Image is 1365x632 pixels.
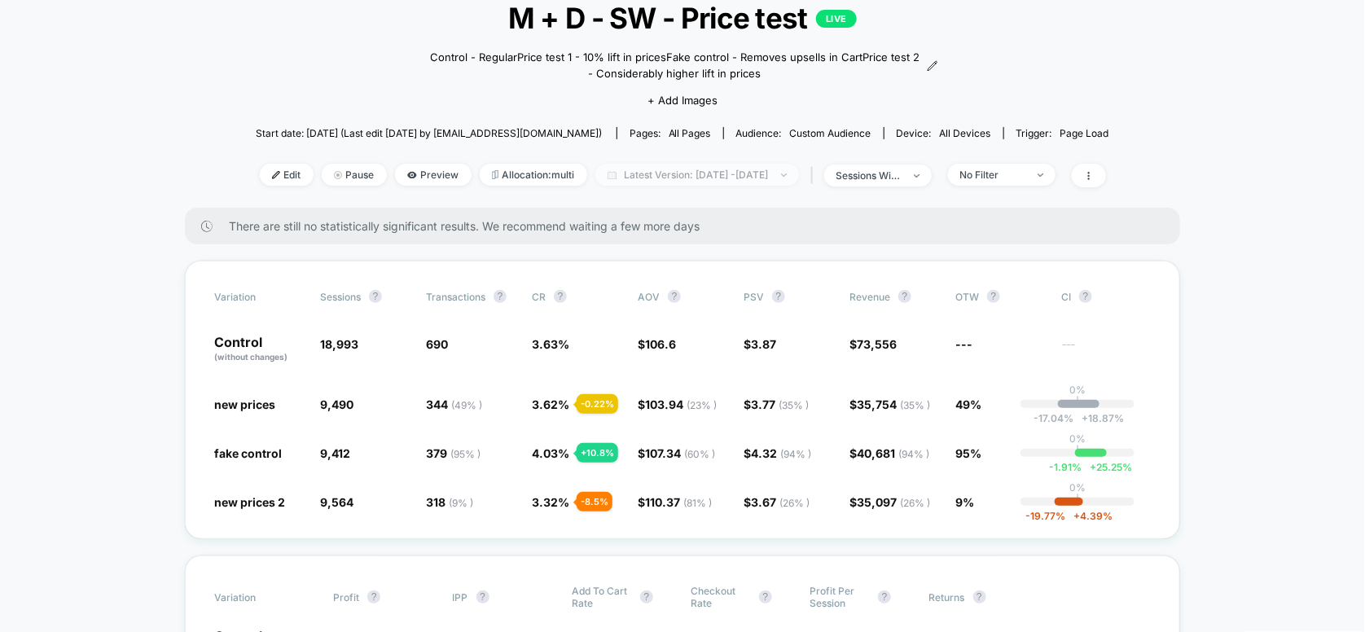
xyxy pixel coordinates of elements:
[476,590,489,603] button: ?
[955,337,972,351] span: ---
[849,446,929,460] span: $
[1065,510,1113,522] span: 4.39 %
[532,397,569,411] span: 3.62 %
[630,127,711,139] div: Pages:
[816,10,857,28] p: LIVE
[1061,340,1151,363] span: ---
[987,290,1000,303] button: ?
[914,174,920,178] img: end
[955,446,981,460] span: 95%
[577,443,618,463] div: + 10.8 %
[1034,412,1073,424] span: -17.04 %
[369,290,382,303] button: ?
[320,397,353,411] span: 9,490
[810,585,870,609] span: Profit Per Session
[751,446,811,460] span: 4.32
[955,290,1045,303] span: OTW
[572,585,632,609] span: Add To Cart Rate
[395,164,472,186] span: Preview
[857,397,930,411] span: 35,754
[1016,127,1109,139] div: Trigger:
[744,446,811,460] span: $
[1025,510,1065,522] span: -19.77 %
[426,495,473,509] span: 318
[214,495,285,509] span: new prices 2
[638,337,676,351] span: $
[638,291,660,303] span: AOV
[645,337,676,351] span: 106.6
[214,336,304,363] p: Control
[427,50,924,81] span: Control - RegularPrice test 1 - 10% lift in pricesFake control - Removes upsells in CartPrice tes...
[898,290,911,303] button: ?
[1069,384,1086,396] p: 0%
[645,446,715,460] span: 107.34
[638,446,715,460] span: $
[772,290,785,303] button: ?
[450,448,481,460] span: ( 95 % )
[320,291,361,303] span: Sessions
[640,590,653,603] button: ?
[214,352,287,362] span: (without changes)
[836,169,902,182] div: sessions with impression
[426,291,485,303] span: Transactions
[532,446,569,460] span: 4.03 %
[668,290,681,303] button: ?
[299,1,1067,35] span: M + D - SW - Price test
[940,127,991,139] span: all devices
[1079,290,1092,303] button: ?
[898,448,929,460] span: ( 94 % )
[322,164,387,186] span: Pause
[955,495,974,509] span: 9%
[334,171,342,179] img: end
[780,448,811,460] span: ( 94 % )
[781,173,787,177] img: end
[759,590,772,603] button: ?
[453,591,468,603] span: IPP
[736,127,871,139] div: Audience:
[554,290,567,303] button: ?
[214,397,275,411] span: new prices
[849,337,897,351] span: $
[1076,396,1079,408] p: |
[608,171,617,179] img: calendar
[426,446,481,460] span: 379
[214,290,304,303] span: Variation
[272,171,280,179] img: edit
[638,397,717,411] span: $
[229,219,1148,233] span: There are still no statistically significant results. We recommend waiting a few more days
[577,492,612,511] div: - 8.5 %
[426,397,482,411] span: 344
[884,127,1003,139] span: Device:
[532,337,569,351] span: 3.63 %
[744,337,776,351] span: $
[1050,461,1082,473] span: -1.91 %
[1069,481,1086,494] p: 0%
[214,446,282,460] span: fake control
[1076,445,1079,457] p: |
[807,164,824,187] span: |
[492,170,498,179] img: rebalance
[426,337,448,351] span: 690
[849,495,930,509] span: $
[857,495,930,509] span: 35,097
[260,164,314,186] span: Edit
[1073,510,1080,522] span: +
[595,164,799,186] span: Latest Version: [DATE] - [DATE]
[751,397,809,411] span: 3.77
[577,394,618,414] div: - 0.22 %
[973,590,986,603] button: ?
[751,337,776,351] span: 3.87
[214,585,304,609] span: Variation
[1082,461,1133,473] span: 25.25 %
[320,495,353,509] span: 9,564
[1061,290,1151,303] span: CI
[684,448,715,460] span: ( 60 % )
[779,497,810,509] span: ( 26 % )
[532,495,569,509] span: 3.32 %
[1073,412,1124,424] span: 18.87 %
[857,446,929,460] span: 40,681
[849,397,930,411] span: $
[878,590,891,603] button: ?
[683,497,712,509] span: ( 81 % )
[900,497,930,509] span: ( 26 % )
